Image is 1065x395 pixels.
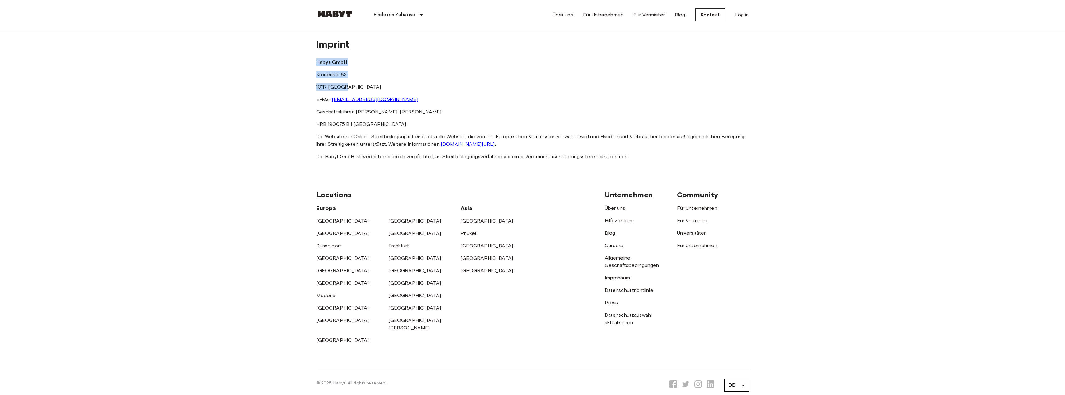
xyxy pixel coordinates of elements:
[724,377,749,394] div: DE
[605,218,634,223] a: Hilfezentrum
[695,8,725,21] a: Kontakt
[677,218,708,223] a: Für Vermieter
[388,218,441,224] a: [GEOGRAPHIC_DATA]
[316,268,369,273] a: [GEOGRAPHIC_DATA]
[388,292,441,298] a: [GEOGRAPHIC_DATA]
[461,268,513,273] a: [GEOGRAPHIC_DATA]
[316,218,369,224] a: [GEOGRAPHIC_DATA]
[677,230,707,236] a: Universitäten
[316,317,369,323] a: [GEOGRAPHIC_DATA]
[316,337,369,343] a: [GEOGRAPHIC_DATA]
[316,305,369,311] a: [GEOGRAPHIC_DATA]
[461,230,477,236] a: Phuket
[316,83,749,91] p: 10117 [GEOGRAPHIC_DATA]
[388,280,441,286] a: [GEOGRAPHIC_DATA]
[605,190,653,199] span: Unternehmen
[677,190,718,199] span: Community
[316,280,369,286] a: [GEOGRAPHIC_DATA]
[461,218,513,224] a: [GEOGRAPHIC_DATA]
[373,11,415,19] p: Finde ein Zuhause
[605,287,653,293] a: Datenschutzrichtlinie
[583,11,623,19] a: Für Unternehmen
[461,205,473,212] span: Asia
[605,275,630,281] a: Impressum
[316,205,336,212] span: Europa
[316,133,749,148] p: Die Website zur Online-Streitbeilegung ist eine offizielle Website, die von der Europäischen Komm...
[332,96,418,102] a: [EMAIL_ADDRESS][DOMAIN_NAME]
[316,108,749,116] p: Geschäftsführer: [PERSON_NAME], [PERSON_NAME]
[677,205,717,211] a: Für Unternehmen
[461,255,513,261] a: [GEOGRAPHIC_DATA]
[388,243,409,249] a: Frankfurt
[316,96,749,103] p: E-Mail:
[388,230,441,236] a: [GEOGRAPHIC_DATA]
[388,305,441,311] a: [GEOGRAPHIC_DATA]
[441,141,495,147] a: [DOMAIN_NAME][URL]
[605,205,625,211] a: Über uns
[316,292,336,298] a: Modena
[316,380,387,386] span: © 2025 Habyt. All rights reserved.
[675,11,685,19] a: Blog
[316,230,369,236] a: [GEOGRAPHIC_DATA]
[388,317,441,331] a: [GEOGRAPHIC_DATA][PERSON_NAME]
[316,190,352,199] span: Locations
[316,121,749,128] p: HRB 190075 B | [GEOGRAPHIC_DATA]
[388,255,441,261] a: [GEOGRAPHIC_DATA]
[461,243,513,249] a: [GEOGRAPHIC_DATA]
[605,255,659,268] a: Allgemeine Geschäftsbedingungen
[388,268,441,273] a: [GEOGRAPHIC_DATA]
[633,11,665,19] a: Für Vermieter
[677,242,717,248] a: Für Unternehmen
[605,230,615,236] a: Blog
[605,300,618,305] a: Press
[316,153,749,160] p: Die Habyt GmbH ist weder bereit noch verpflichtet, an Streitbeilegungsverfahren vor einer Verbrau...
[316,71,749,78] p: Kronenstr. 63
[316,59,347,65] strong: Habyt GmbH
[316,38,350,50] strong: Imprint
[316,243,341,249] a: Dusseldorf
[605,312,652,325] a: Datenschutzauswahl aktualisieren
[553,11,573,19] a: Über uns
[605,242,623,248] a: Careers
[735,11,749,19] a: Log in
[316,11,354,17] img: Habyt
[316,255,369,261] a: [GEOGRAPHIC_DATA]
